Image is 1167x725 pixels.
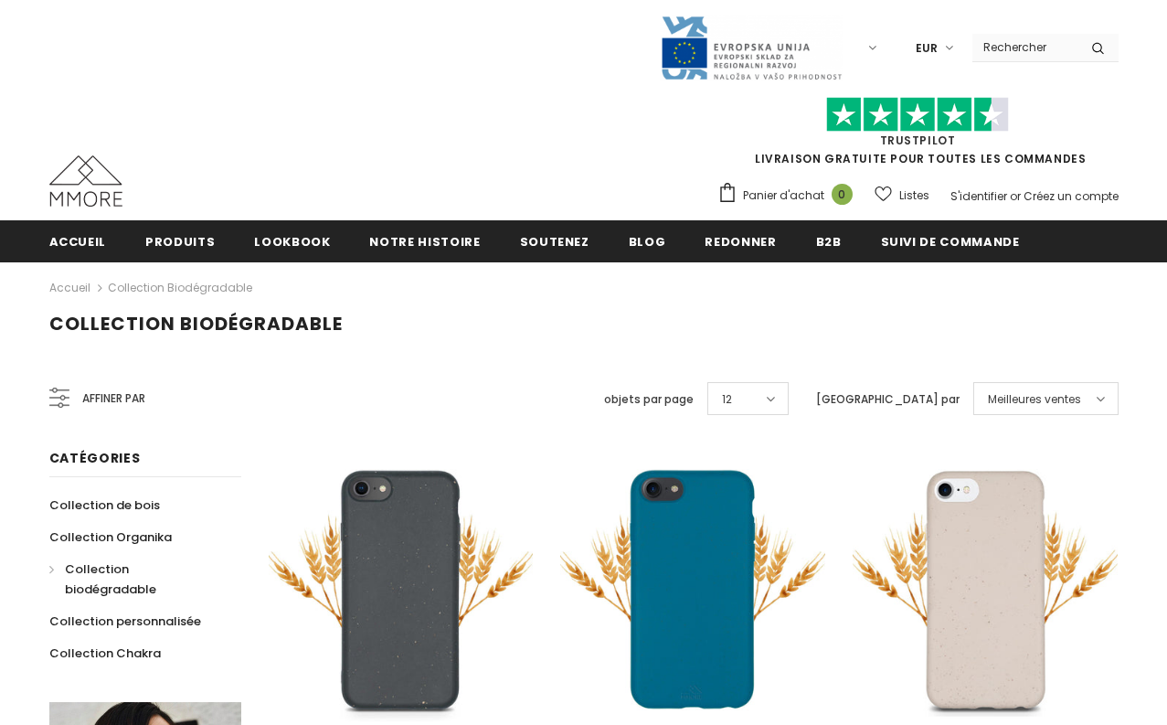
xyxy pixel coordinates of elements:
[49,311,343,336] span: Collection biodégradable
[899,187,929,205] span: Listes
[875,179,929,211] a: Listes
[49,489,160,521] a: Collection de bois
[369,233,480,251] span: Notre histoire
[49,496,160,514] span: Collection de bois
[722,390,732,409] span: 12
[65,560,156,598] span: Collection biodégradable
[988,390,1081,409] span: Meilleures ventes
[717,182,862,209] a: Panier d'achat 0
[520,220,589,261] a: soutenez
[49,233,107,251] span: Accueil
[660,15,843,81] img: Javni Razpis
[629,233,666,251] span: Blog
[520,233,589,251] span: soutenez
[705,220,776,261] a: Redonner
[108,280,252,295] a: Collection biodégradable
[832,184,853,205] span: 0
[816,233,842,251] span: B2B
[816,220,842,261] a: B2B
[972,34,1077,60] input: Search Site
[49,521,172,553] a: Collection Organika
[49,605,201,637] a: Collection personnalisée
[629,220,666,261] a: Blog
[604,390,694,409] label: objets par page
[705,233,776,251] span: Redonner
[145,220,215,261] a: Produits
[49,277,90,299] a: Accueil
[1010,188,1021,204] span: or
[916,39,938,58] span: EUR
[49,613,201,630] span: Collection personnalisée
[950,188,1007,204] a: S'identifier
[369,220,480,261] a: Notre histoire
[49,553,221,605] a: Collection biodégradable
[49,449,141,467] span: Catégories
[82,389,145,409] span: Affiner par
[145,233,215,251] span: Produits
[881,233,1020,251] span: Suivi de commande
[826,97,1009,133] img: Faites confiance aux étoiles pilotes
[49,528,172,546] span: Collection Organika
[254,220,330,261] a: Lookbook
[254,233,330,251] span: Lookbook
[49,220,107,261] a: Accueil
[743,187,824,205] span: Panier d'achat
[660,39,843,55] a: Javni Razpis
[881,220,1020,261] a: Suivi de commande
[49,155,122,207] img: Cas MMORE
[880,133,956,148] a: TrustPilot
[49,645,161,662] span: Collection Chakra
[49,637,161,669] a: Collection Chakra
[717,105,1119,166] span: LIVRAISON GRATUITE POUR TOUTES LES COMMANDES
[816,390,960,409] label: [GEOGRAPHIC_DATA] par
[1024,188,1119,204] a: Créez un compte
